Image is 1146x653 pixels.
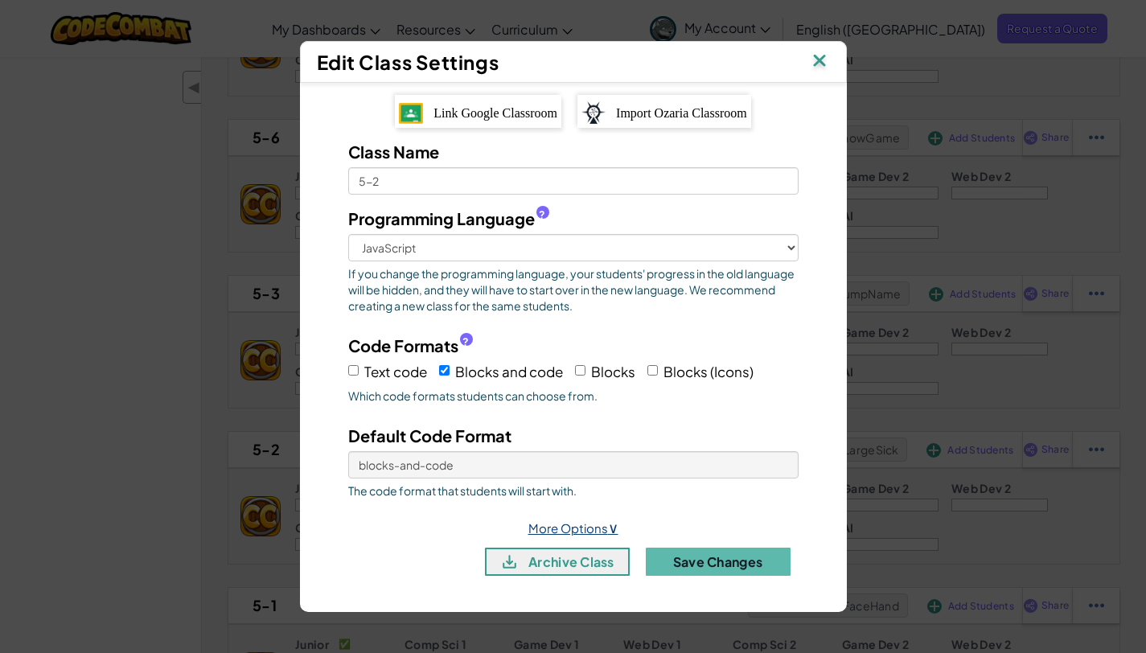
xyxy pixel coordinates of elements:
[581,101,606,124] img: ozaria-logo.png
[348,265,799,314] span: If you change the programming language, your students' progress in the old language will be hidde...
[433,106,557,120] span: Link Google Classroom
[591,363,635,380] span: Blocks
[348,207,535,230] span: Programming Language
[663,363,754,380] span: Blocks (Icons)
[575,365,585,376] input: Blocks
[399,103,423,124] img: IconGoogleClassroom.svg
[348,388,799,404] span: Which code formats students can choose from.
[348,142,439,162] span: Class Name
[647,365,658,376] input: Blocks (Icons)
[528,520,618,536] a: More Options
[485,548,630,576] button: archive class
[455,363,563,380] span: Blocks and code
[539,208,545,221] span: ?
[348,334,458,357] span: Code Formats
[348,365,359,376] input: Text code
[348,425,511,446] span: Default Code Format
[499,552,520,572] img: IconArchive.svg
[364,363,427,380] span: Text code
[439,365,450,376] input: Blocks and code
[462,335,469,348] span: ?
[809,50,830,74] img: IconClose.svg
[317,50,499,74] span: Edit Class Settings
[646,548,791,576] button: Save Changes
[608,518,618,536] span: ∨
[348,483,799,499] span: The code format that students will start with.
[616,106,747,120] span: Import Ozaria Classroom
